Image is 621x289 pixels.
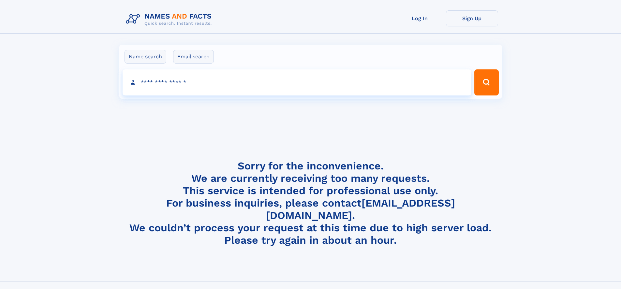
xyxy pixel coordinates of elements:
[394,10,446,26] a: Log In
[123,69,472,95] input: search input
[125,50,166,64] label: Name search
[474,69,498,95] button: Search Button
[173,50,214,64] label: Email search
[266,197,455,222] a: [EMAIL_ADDRESS][DOMAIN_NAME]
[123,10,217,28] img: Logo Names and Facts
[446,10,498,26] a: Sign Up
[123,160,498,247] h4: Sorry for the inconvenience. We are currently receiving too many requests. This service is intend...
